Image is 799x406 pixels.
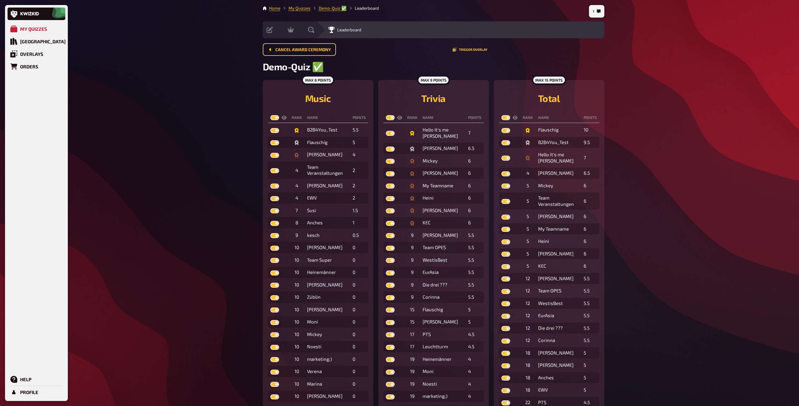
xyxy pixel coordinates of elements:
[305,391,350,402] td: [PERSON_NAME]
[20,39,66,44] div: [GEOGRAPHIC_DATA]
[466,242,484,253] td: 5.5
[420,391,466,402] td: marketing;)
[420,124,466,142] td: Hello It's me [PERSON_NAME]
[453,48,487,51] button: Trigger Overlay
[405,341,420,352] td: 17
[263,43,336,56] button: Cancel award ceremony
[405,354,420,365] td: 19
[466,230,484,241] td: 5.5
[350,304,368,315] td: 0
[20,377,31,382] div: Help
[466,291,484,303] td: 5.5
[420,242,466,253] td: Team OPES
[305,205,350,216] td: Susi
[405,329,420,340] td: 17
[405,366,420,377] td: 19
[420,230,466,241] td: [PERSON_NAME]
[268,93,368,104] h2: Music
[405,304,420,315] td: 15
[536,260,581,272] td: KEC
[305,242,350,253] td: [PERSON_NAME]
[305,230,350,241] td: kesch
[536,180,581,191] td: Mickey
[350,279,368,291] td: 0
[350,162,368,179] td: 2
[8,23,65,35] a: My Quizzes
[305,124,350,136] td: B2B4You_Test
[581,192,599,210] td: 6
[347,5,379,11] li: Leaderboard
[350,124,368,136] td: 5.5
[305,316,350,328] td: Moni
[350,366,368,377] td: 0
[466,304,484,315] td: 5
[305,254,350,266] td: Team Super
[275,48,331,52] span: Cancel award ceremony
[289,254,305,266] td: 10
[289,304,305,315] td: 10
[466,354,484,365] td: 4
[405,291,420,303] td: 9
[305,180,350,191] td: [PERSON_NAME]
[532,75,566,85] div: max 15 points
[310,5,347,11] li: Demo-Quiz ✅​
[405,316,420,328] td: 15
[289,279,305,291] td: 10
[536,248,581,259] td: [PERSON_NAME]
[8,48,65,60] a: Overlays
[581,310,599,321] td: 5.5
[520,323,536,334] td: 12
[581,149,599,166] td: 7
[466,192,484,204] td: 6
[350,217,368,228] td: 1
[305,137,350,148] td: Flauschig
[420,341,466,352] td: Leuchtturm
[536,137,581,148] td: B2B4You_Test
[289,242,305,253] td: 10
[289,192,305,204] td: 4
[350,391,368,402] td: 0
[350,291,368,303] td: 0
[520,211,536,222] td: 5
[466,180,484,191] td: 6
[289,205,305,216] td: 7
[466,316,484,328] td: 5
[520,384,536,396] td: 18
[466,279,484,291] td: 5.5
[520,298,536,309] td: 12
[466,391,484,402] td: 4
[350,329,368,340] td: 0
[581,372,599,383] td: 5
[466,217,484,228] td: 6
[466,124,484,142] td: 7
[536,192,581,210] td: Team Veranstaltungen
[581,384,599,396] td: 5
[350,180,368,191] td: 2
[350,354,368,365] td: 0
[350,137,368,148] td: 5
[405,242,420,253] td: 9
[581,248,599,259] td: 6
[305,267,350,278] td: Heinemänner
[466,143,484,154] td: 6.5
[536,211,581,222] td: [PERSON_NAME]
[520,335,536,346] td: 12
[8,373,65,386] a: Help
[305,341,350,352] td: Noesti
[319,6,347,11] a: Demo-Quiz ✅​
[405,230,420,241] td: 9
[520,260,536,272] td: 5
[590,6,603,16] button: 1
[520,223,536,235] td: 5
[420,267,466,278] td: EurAsia
[420,304,466,315] td: Flauschig
[499,93,599,104] h2: Total
[289,113,305,123] th: Rank
[350,205,368,216] td: 1.5
[20,389,38,395] div: Profile
[289,329,305,340] td: 10
[466,329,484,340] td: 4.5
[466,254,484,266] td: 5.5
[581,180,599,191] td: 6
[581,285,599,296] td: 5.5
